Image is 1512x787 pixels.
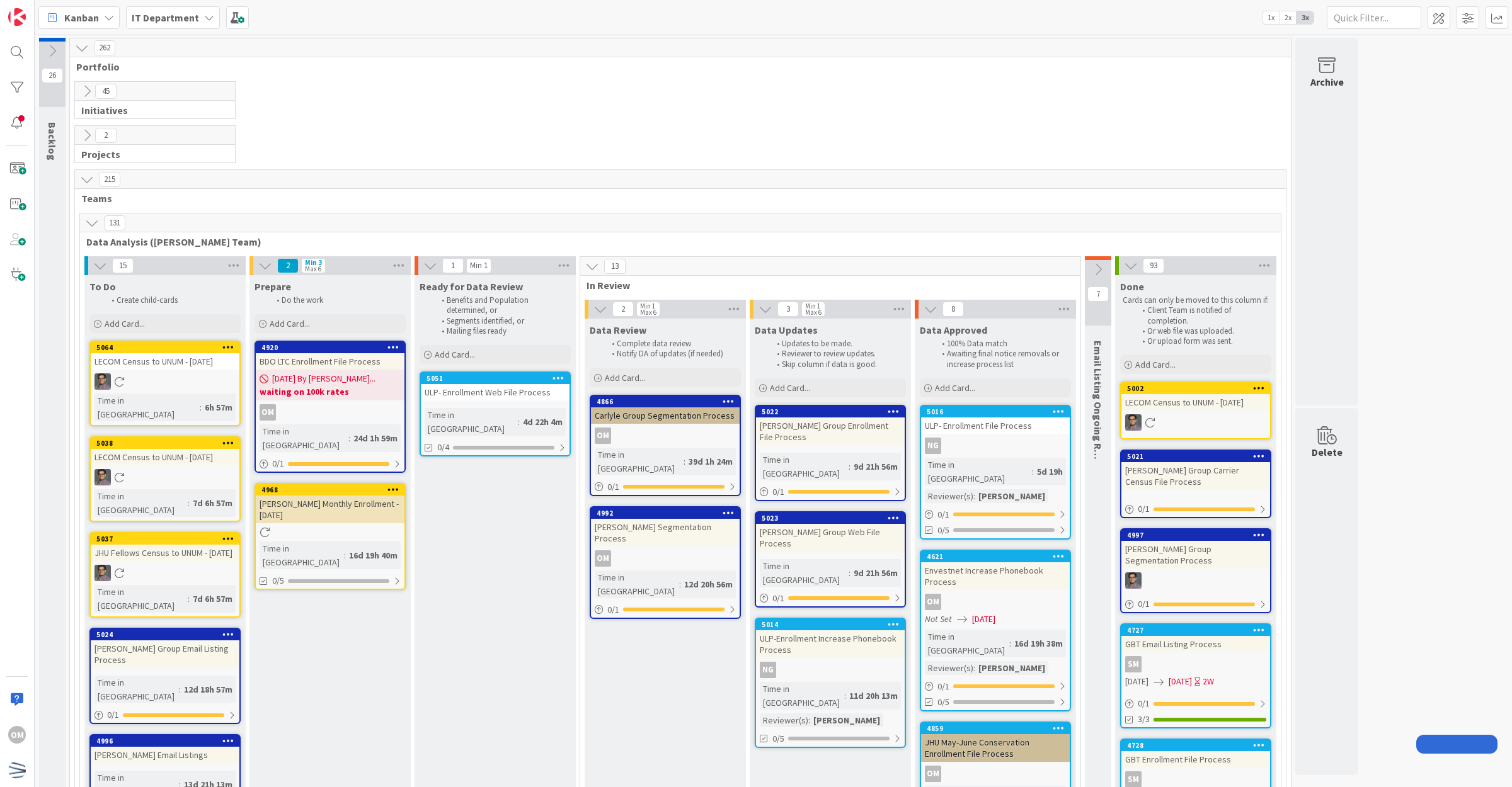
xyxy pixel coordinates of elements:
div: 5002 [1121,383,1270,394]
div: 4866Carlyle Group Segmentation Process [591,396,740,424]
a: 5024[PERSON_NAME] Group Email Listing ProcessTime in [GEOGRAPHIC_DATA]:12d 18h 57m0/1 [89,628,241,724]
div: Time in [GEOGRAPHIC_DATA] [425,408,518,436]
div: 0/1 [91,707,239,723]
div: OM [256,404,404,421]
span: 26 [42,68,63,83]
div: Min 1 [640,303,655,309]
div: Delete [1312,444,1343,460]
div: 5016 [921,406,1070,417]
a: 4992[PERSON_NAME] Segmentation ProcessOMTime in [GEOGRAPHIC_DATA]:12d 20h 56m0/1 [590,506,741,619]
a: 5051ULP- Enrollment Web File ProcessTime in [GEOGRAPHIC_DATA]:4d 22h 4m0/4 [420,371,571,456]
div: 4859 [921,723,1070,734]
div: 24d 1h 59m [350,431,401,445]
span: : [1032,465,1034,478]
div: 5d 19h [1034,465,1066,478]
span: 215 [99,172,120,187]
div: 4859JHU May-June Conservation Enrollment File Process [921,723,1070,762]
div: 5064 [91,342,239,353]
div: CS [91,565,239,581]
a: 5038LECOM Census to UNUM - [DATE]CSTime in [GEOGRAPHIC_DATA]:7d 6h 57m [89,436,241,522]
span: : [188,496,190,510]
span: [DATE] [1169,675,1192,688]
span: Projects [81,148,219,161]
div: 4d 22h 4m [520,415,566,429]
img: CS [94,565,111,581]
a: 5037JHU Fellows Census to UNUM - [DATE]CSTime in [GEOGRAPHIC_DATA]:7d 6h 57m [89,532,241,618]
span: : [808,713,810,727]
div: 39d 1h 24m [685,455,736,468]
li: Create child-cards [105,295,239,305]
span: 0/5 [937,524,949,537]
div: OM [260,404,276,421]
div: [PERSON_NAME] Group Carrier Census File Process [1121,462,1270,490]
div: [PERSON_NAME] [975,661,1048,675]
div: 4996 [96,737,239,745]
div: NG [921,438,1070,454]
img: Visit kanbanzone.com [8,8,26,26]
div: CS [91,373,239,390]
div: Time in [GEOGRAPHIC_DATA] [595,570,679,598]
div: OM [921,766,1070,782]
span: Data Approved [920,324,987,336]
div: Time in [GEOGRAPHIC_DATA] [260,541,344,569]
div: 5021 [1121,451,1270,462]
div: CS [91,469,239,485]
div: JHU Fellows Census to UNUM - [DATE] [91,545,239,561]
div: 12d 18h 57m [181,682,236,696]
div: 4728 [1127,741,1270,750]
div: 4727 [1127,626,1270,635]
div: 4727GBT Email Listing Process [1121,625,1270,652]
span: 13 [604,259,626,274]
span: : [973,661,975,675]
div: 4920 [261,343,404,352]
span: 0/5 [272,574,284,587]
span: 0 / 1 [272,457,284,470]
span: [DATE] [972,613,995,626]
div: 9d 21h 56m [850,566,901,580]
span: 0 / 1 [1138,502,1150,516]
span: 0/5 [772,732,784,745]
div: Time in [GEOGRAPHIC_DATA] [925,458,1032,485]
span: Add Card... [605,372,645,383]
a: 5014ULP-Enrollment Increase Phonebook ProcessNGTime in [GEOGRAPHIC_DATA]:11d 20h 13mReviewer(s):[... [755,618,906,748]
div: 0/1 [1121,696,1270,711]
div: 4621 [927,552,1070,561]
span: : [1009,637,1011,650]
div: GBT Enrollment File Process [1121,751,1270,767]
span: 15 [112,258,134,273]
div: 5014ULP-Enrollment Increase Phonebook Process [756,619,905,658]
li: Complete data review [605,339,739,349]
span: Add Card... [770,382,810,394]
span: 3x [1297,11,1314,24]
li: Segments identified, or [435,316,569,326]
div: 5023 [756,512,905,524]
div: 16d 19h 40m [346,548,401,562]
div: 4866 [591,396,740,407]
div: OM [925,766,941,782]
div: GBT Email Listing Process [1121,636,1270,652]
span: 131 [104,215,125,230]
div: 9d 21h 56m [850,460,901,473]
div: 0/1 [1121,501,1270,517]
div: SM [1125,656,1142,672]
div: 0/1 [1121,596,1270,612]
div: 4621Envestnet Increase Phonebook Process [921,551,1070,590]
div: [PERSON_NAME] [810,713,883,727]
span: 0 / 1 [1138,697,1150,710]
div: NG [756,662,905,678]
div: 4968[PERSON_NAME] Monthly Enrollment - [DATE] [256,484,404,523]
span: Portfolio [76,60,1275,73]
span: 3 [777,302,799,317]
div: 4920 [256,342,404,353]
div: 5037 [96,535,239,543]
div: 5021 [1127,452,1270,461]
span: 2 [277,258,299,273]
div: Min 1 [805,303,820,309]
div: Min 3 [305,259,322,266]
span: 8 [942,302,964,317]
span: Add Card... [1135,359,1176,370]
div: 5022 [762,407,905,416]
div: 5016 [927,407,1070,416]
div: 5022 [756,406,905,417]
div: Time in [GEOGRAPHIC_DATA] [94,394,200,421]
